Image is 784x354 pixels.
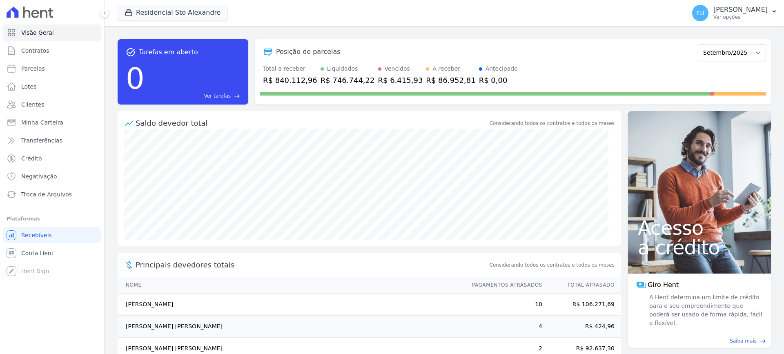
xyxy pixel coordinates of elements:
[118,277,464,294] th: Nome
[21,29,54,37] span: Visão Geral
[234,93,240,99] span: east
[148,92,240,100] a: Ver tarefas east
[697,10,704,16] span: EU
[21,231,52,239] span: Recebíveis
[490,261,615,269] span: Considerando todos os contratos e todos os meses
[432,65,460,73] div: A receber
[486,65,518,73] div: Antecipado
[21,136,62,145] span: Transferências
[648,293,763,327] span: A Hent determina um limite de crédito para o seu empreendimento que poderá ser usado de forma ráp...
[118,316,464,338] td: [PERSON_NAME] [PERSON_NAME]
[263,75,317,86] div: R$ 840.112,96
[378,75,423,86] div: R$ 6.415,93
[633,337,766,345] a: Saiba mais east
[263,65,317,73] div: Total a receber
[3,96,101,113] a: Clientes
[321,75,375,86] div: R$ 746.744,22
[638,218,761,238] span: Acesso
[21,82,37,91] span: Lotes
[3,227,101,243] a: Recebíveis
[3,150,101,167] a: Crédito
[136,118,488,129] div: Saldo devedor total
[21,47,49,55] span: Contratos
[276,47,341,57] div: Posição de parcelas
[7,214,98,224] div: Plataformas
[543,294,621,316] td: R$ 106.271,69
[21,190,72,198] span: Troca de Arquivos
[479,75,518,86] div: R$ 0,00
[3,132,101,149] a: Transferências
[730,337,757,345] span: Saiba mais
[713,14,768,20] p: Ver opções
[3,186,101,203] a: Troca de Arquivos
[3,24,101,41] a: Visão Geral
[21,100,44,109] span: Clientes
[126,57,145,100] div: 0
[3,245,101,261] a: Conta Hent
[21,65,45,73] span: Parcelas
[3,78,101,95] a: Lotes
[118,5,228,20] button: Residencial Sto Alexandre
[686,2,784,24] button: EU [PERSON_NAME] Ver opções
[490,120,615,127] div: Considerando todos os contratos e todos os meses
[3,42,101,59] a: Contratos
[21,118,63,127] span: Minha Carteira
[21,249,53,257] span: Conta Hent
[464,294,543,316] td: 10
[118,294,464,316] td: [PERSON_NAME]
[327,65,358,73] div: Liquidados
[543,316,621,338] td: R$ 424,96
[21,172,57,180] span: Negativação
[21,154,42,163] span: Crédito
[3,60,101,77] a: Parcelas
[126,47,136,57] span: task_alt
[139,47,198,57] span: Tarefas em aberto
[638,238,761,257] span: a crédito
[760,338,766,344] span: east
[3,168,101,185] a: Negativação
[648,280,679,290] span: Giro Hent
[136,259,488,270] span: Principais devedores totais
[204,92,231,100] span: Ver tarefas
[385,65,410,73] div: Vencidos
[713,6,768,14] p: [PERSON_NAME]
[464,316,543,338] td: 4
[464,277,543,294] th: Pagamentos Atrasados
[426,75,475,86] div: R$ 86.952,81
[3,114,101,131] a: Minha Carteira
[543,277,621,294] th: Total Atrasado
